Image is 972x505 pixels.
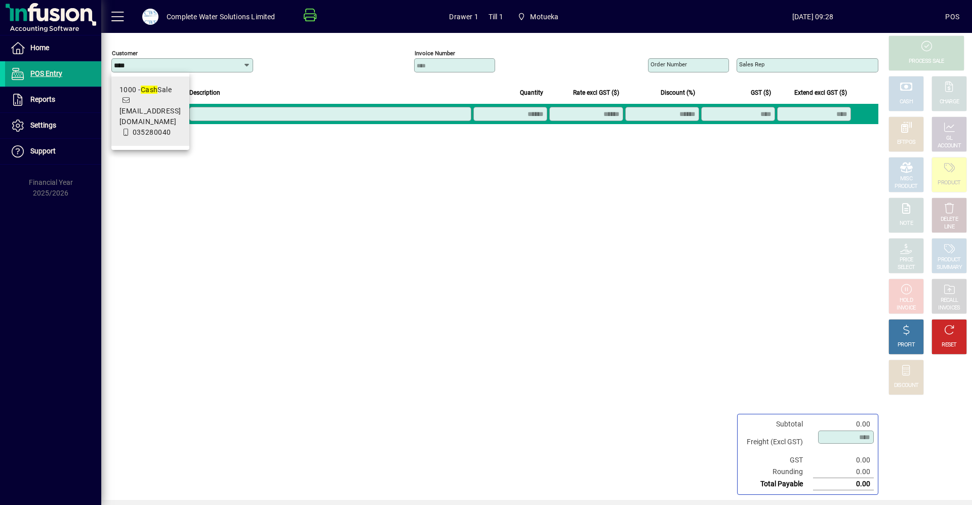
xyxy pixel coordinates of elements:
[938,304,960,312] div: INVOICES
[813,478,874,490] td: 0.00
[940,98,959,106] div: CHARGE
[134,8,167,26] button: Profile
[813,454,874,466] td: 0.00
[661,87,695,98] span: Discount (%)
[938,256,960,264] div: PRODUCT
[938,142,961,150] div: ACCOUNT
[119,85,181,95] div: 1000 - Sale
[30,121,56,129] span: Settings
[513,8,563,26] span: Motueka
[651,61,687,68] mat-label: Order number
[938,179,960,187] div: PRODUCT
[742,466,813,478] td: Rounding
[5,113,101,138] a: Settings
[5,87,101,112] a: Reports
[900,297,913,304] div: HOLD
[30,147,56,155] span: Support
[946,135,953,142] div: GL
[742,454,813,466] td: GST
[895,183,917,190] div: PRODUCT
[530,9,558,25] span: Motueka
[680,9,945,25] span: [DATE] 09:28
[30,95,55,103] span: Reports
[937,264,962,271] div: SUMMARY
[30,44,49,52] span: Home
[133,128,171,136] span: 035280040
[189,87,220,98] span: Description
[30,69,62,77] span: POS Entry
[489,9,503,25] span: Till 1
[813,418,874,430] td: 0.00
[944,223,954,231] div: LINE
[894,382,918,390] div: DISCOUNT
[5,139,101,164] a: Support
[167,9,275,25] div: Complete Water Solutions Limited
[897,304,915,312] div: INVOICE
[897,139,916,146] div: EFTPOS
[941,297,958,304] div: RECALL
[898,264,915,271] div: SELECT
[941,216,958,223] div: DELETE
[141,86,158,94] em: Cash
[5,35,101,61] a: Home
[415,50,455,57] mat-label: Invoice number
[900,256,913,264] div: PRICE
[111,76,189,146] mat-option: 1000 - Cash Sale
[742,430,813,454] td: Freight (Excl GST)
[739,61,764,68] mat-label: Sales rep
[573,87,619,98] span: Rate excl GST ($)
[794,87,847,98] span: Extend excl GST ($)
[119,107,181,126] span: [EMAIL_ADDRESS][DOMAIN_NAME]
[449,9,478,25] span: Drawer 1
[742,418,813,430] td: Subtotal
[742,478,813,490] td: Total Payable
[813,466,874,478] td: 0.00
[942,341,957,349] div: RESET
[945,9,959,25] div: POS
[900,175,912,183] div: MISC
[751,87,771,98] span: GST ($)
[900,220,913,227] div: NOTE
[898,341,915,349] div: PROFIT
[900,98,913,106] div: CASH
[909,58,944,65] div: PROCESS SALE
[520,87,543,98] span: Quantity
[112,50,138,57] mat-label: Customer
